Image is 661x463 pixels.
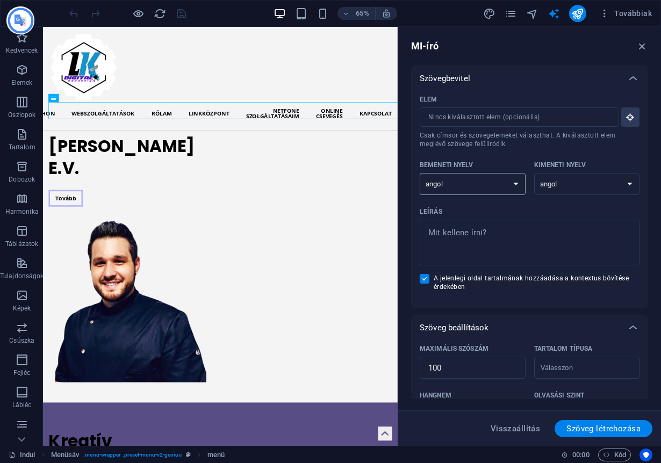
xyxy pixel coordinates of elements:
[13,304,31,313] p: Képek
[420,73,470,84] p: Szövegbevitel
[99,452,182,458] font: -wrapper .preset-menu-v2-genius
[434,274,629,291] font: A jelenlegi oldal tartalmának hozzáadása a kontextus bővítése érdekében
[5,208,39,215] font: Harmonika
[485,420,547,437] button: Visszaállítás
[8,111,35,119] p: Oszlopok
[6,46,38,55] p: Kedvencek
[534,161,586,169] p: Kimeneti nyelv
[420,96,437,103] font: Elem
[483,7,496,20] button: tervezés
[505,8,517,20] i: Oldalak (Ctrl+Alt+S)
[569,5,586,22] button: közzétenni
[621,107,640,127] button: ElemCsak címsor és szövegelemeket választhat. A kiválasztott elem meglévő szövege felülíródik.
[548,7,561,20] button: szöveggenerátor
[13,368,31,377] p: Fejléc
[83,452,99,458] font: .menü
[420,344,488,353] p: Maximális szószám
[9,143,35,151] p: Tartalom
[640,448,652,461] button: Felhasználóközpontúság
[411,315,648,341] div: Szöveg beállítások
[561,448,590,461] h6: Munkamenet idő
[207,448,225,461] span: Kattintson a kijelöléshez. Dupla kattintás az szerkesztéshez
[598,448,631,461] button: Kód
[483,8,495,20] i: Tervezés (Ctrl+Alt+Y)
[534,173,640,195] select: Kimeneti nyelv
[534,344,593,353] p: Tartalom típusa
[420,391,451,400] p: Hangnem
[491,424,541,433] span: Visszaállítás
[526,8,538,20] i: Navigátor
[132,7,145,20] button: Kattintson ide az előnézeti módból való kilépéshez és a szerkesztés folytatásához
[420,131,640,148] span: Csak címsor és szövegelemeket választhat. A kiválasztott elem meglévő szövege felülíródik.
[356,9,369,17] font: 65%
[534,391,585,400] p: Olvasási szint
[411,66,648,91] div: Szövegbevitel
[11,78,33,87] p: Elemek
[571,8,584,20] i: Közzététel
[420,357,526,379] input: Maximális szószám
[555,420,652,437] button: Szöveg létrehozása
[154,8,166,20] i: Weboldal újratöltése
[207,451,225,459] font: menü
[595,5,656,22] button: Továbbiak
[599,8,652,19] span: Továbbiak
[186,452,191,458] i: Ez az elem egy testreszabható előre beállítás
[425,225,634,260] textarea: Leírás
[9,336,34,345] p: Csúszka
[411,40,439,52] font: MI-író
[51,448,80,461] span: Kattintson a kijelöléshez. Dupla kattintás az szerkesztéshez
[566,424,641,433] span: Szöveg létrehozása
[337,7,376,20] button: 65%
[572,451,589,459] font: 00:00
[20,451,35,459] font: Indul
[411,91,648,308] div: Szövegbevitel
[12,401,32,409] p: Lábléc
[420,322,489,333] p: Szöveg beállítások
[420,161,473,169] p: Bemeneti nyelv
[420,173,526,195] select: Bemeneti nyelv
[9,448,35,461] a: Kattintson a kijelölés megszüntetéséhez. Dupla kattintás az oldalak megnyitásához
[5,240,38,248] p: Táblázatok
[420,207,442,216] p: Leírás
[505,7,518,20] button: oldalak
[153,7,166,20] button: újratöltés
[382,9,391,18] i: Átméretezés esetén automatikusan beállítja a nagyítási szintet a választott eszköznek megfelelően.
[420,107,612,127] input: ElemCsak címsor és szövegelemeket választhat. A kiválasztott elem meglévő szövege felülíródik.
[51,448,225,461] nav: navigációs morzsa
[9,175,35,184] p: Dobozok
[537,360,619,375] input: Tartalom típusaVilágos
[548,8,560,20] i: AI Writer
[614,451,626,459] font: Kód
[526,7,539,20] button: navigátor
